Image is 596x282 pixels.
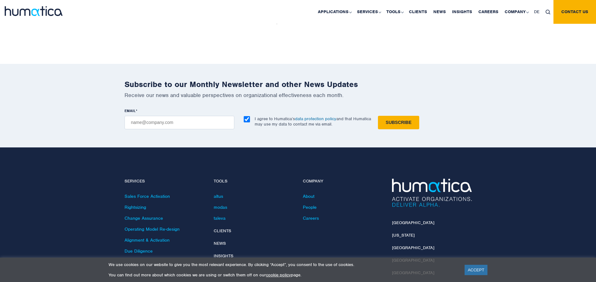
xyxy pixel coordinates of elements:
[303,193,314,199] a: About
[546,10,550,14] img: search_icon
[109,272,457,278] p: You can find out more about which cookies we are using or switch them off on our page.
[125,204,146,210] a: Rightsizing
[392,245,434,250] a: [GEOGRAPHIC_DATA]
[125,108,136,113] span: EMAIL
[125,226,180,232] a: Operating Model Re-design
[303,215,319,221] a: Careers
[125,92,472,99] p: Receive our news and valuable perspectives on organizational effectiveness each month.
[214,204,227,210] a: modas
[303,204,317,210] a: People
[125,179,204,184] h4: Services
[214,228,231,233] a: Clients
[295,116,336,121] a: data protection policy
[465,265,487,275] a: ACCEPT
[378,116,419,129] input: Subscribe
[125,248,153,254] a: Due Diligence
[125,79,472,89] h2: Subscribe to our Monthly Newsletter and other News Updates
[214,179,293,184] h4: Tools
[125,193,170,199] a: Sales Force Activation
[214,215,226,221] a: taleva
[125,237,170,243] a: Alignment & Activation
[392,233,415,238] a: [US_STATE]
[109,262,457,267] p: We use cookies on our website to give you the most relevant experience. By clicking “Accept”, you...
[392,220,434,225] a: [GEOGRAPHIC_DATA]
[244,116,250,122] input: I agree to Humatica’sdata protection policyand that Humatica may use my data to contact me via em...
[125,116,234,129] input: name@company.com
[255,116,371,127] p: I agree to Humatica’s and that Humatica may use my data to contact me via email.
[214,253,233,259] a: Insights
[534,9,539,14] span: DE
[125,215,163,221] a: Change Assurance
[303,179,383,184] h4: Company
[266,272,291,278] a: cookie policy
[392,179,472,207] img: Humatica
[5,6,63,16] img: logo
[214,241,226,246] a: News
[214,193,223,199] a: altus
